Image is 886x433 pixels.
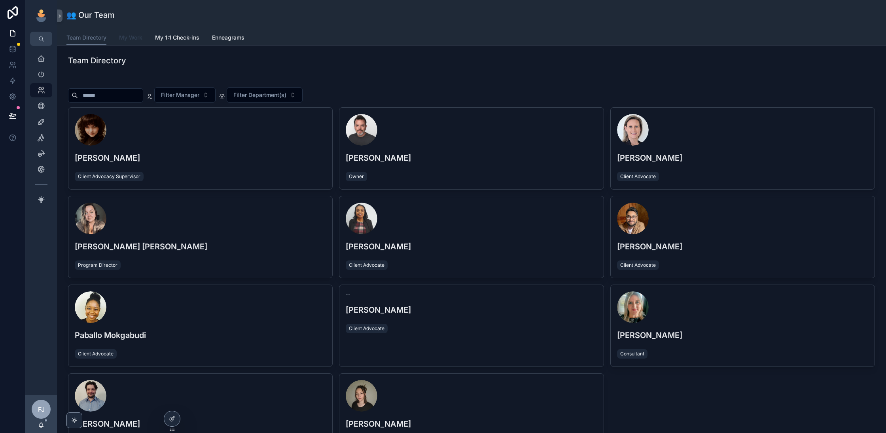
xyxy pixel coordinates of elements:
[620,173,656,180] span: Client Advocate
[66,9,115,21] h1: 👥 Our Team
[119,30,142,46] a: My Work
[75,152,326,164] h3: [PERSON_NAME]
[155,34,199,42] span: My 1:1 Check-ins
[78,351,114,357] span: Client Advocate
[617,152,868,164] h3: [PERSON_NAME]
[610,107,875,190] a: [PERSON_NAME]Client Advocate
[66,34,106,42] span: Team Directory
[346,418,597,430] h3: [PERSON_NAME]
[75,418,326,430] h3: [PERSON_NAME]
[349,173,364,180] span: Owner
[78,262,117,268] span: Program Director
[75,329,326,341] h3: Paballo Mokgabudi
[346,291,350,298] span: --
[339,196,604,278] a: [PERSON_NAME]Client Advocate
[154,87,216,103] button: Select Button
[212,30,244,46] a: Enneagrams
[155,30,199,46] a: My 1:1 Check-ins
[233,91,286,99] span: Filter Department(s)
[68,196,333,278] a: [PERSON_NAME] [PERSON_NAME]Program Director
[349,325,384,332] span: Client Advocate
[68,107,333,190] a: [PERSON_NAME]Client Advocacy Supervisor
[25,46,57,217] div: scrollable content
[339,285,604,367] a: --[PERSON_NAME]Client Advocate
[620,351,644,357] span: Consultant
[339,107,604,190] a: [PERSON_NAME]Owner
[617,241,868,253] h3: [PERSON_NAME]
[349,262,384,268] span: Client Advocate
[119,34,142,42] span: My Work
[212,34,244,42] span: Enneagrams
[75,241,326,253] h3: [PERSON_NAME] [PERSON_NAME]
[68,55,126,66] h1: Team Directory
[610,196,875,278] a: [PERSON_NAME]Client Advocate
[68,285,333,367] a: Paballo MokgabudiClient Advocate
[346,304,597,316] h3: [PERSON_NAME]
[610,285,875,367] a: [PERSON_NAME]Consultant
[346,241,597,253] h3: [PERSON_NAME]
[227,87,303,103] button: Select Button
[346,152,597,164] h3: [PERSON_NAME]
[620,262,656,268] span: Client Advocate
[617,329,868,341] h3: [PERSON_NAME]
[38,405,45,414] span: FJ
[161,91,199,99] span: Filter Manager
[66,30,106,46] a: Team Directory
[35,9,47,22] img: App logo
[78,173,140,180] span: Client Advocacy Supervisor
